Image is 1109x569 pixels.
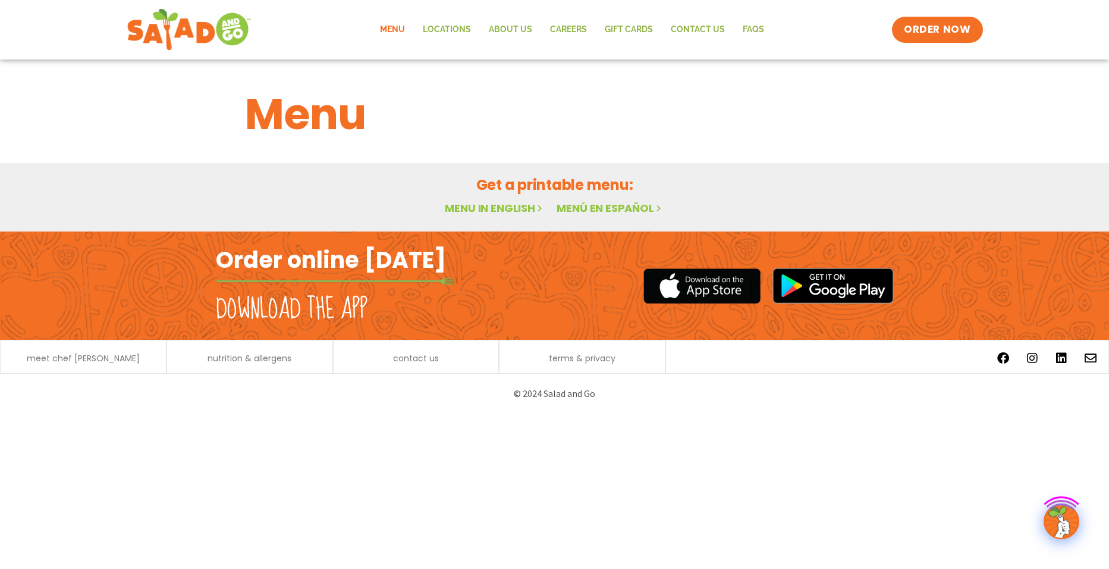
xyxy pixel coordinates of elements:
h2: Download the app [216,293,367,326]
p: © 2024 Salad and Go [222,386,888,402]
img: appstore [643,267,761,305]
a: Contact Us [662,16,734,43]
img: new-SAG-logo-768×292 [127,6,252,54]
a: contact us [393,354,439,362]
h2: Order online [DATE] [216,245,446,274]
a: FAQs [734,16,773,43]
img: fork [216,278,454,284]
a: meet chef [PERSON_NAME] [27,354,140,362]
span: ORDER NOW [904,23,970,37]
img: google_play [772,268,894,304]
a: Menú en español [557,201,664,215]
h1: Menu [245,82,865,146]
nav: Menu [371,16,773,43]
a: GIFT CARDS [596,16,662,43]
a: nutrition & allergens [208,354,291,362]
a: Menu [371,16,414,43]
h2: Get a printable menu: [245,174,865,195]
a: About Us [480,16,541,43]
a: Locations [414,16,480,43]
a: terms & privacy [549,354,615,362]
a: Careers [541,16,596,43]
a: Menu in English [445,201,545,215]
a: ORDER NOW [892,17,982,43]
